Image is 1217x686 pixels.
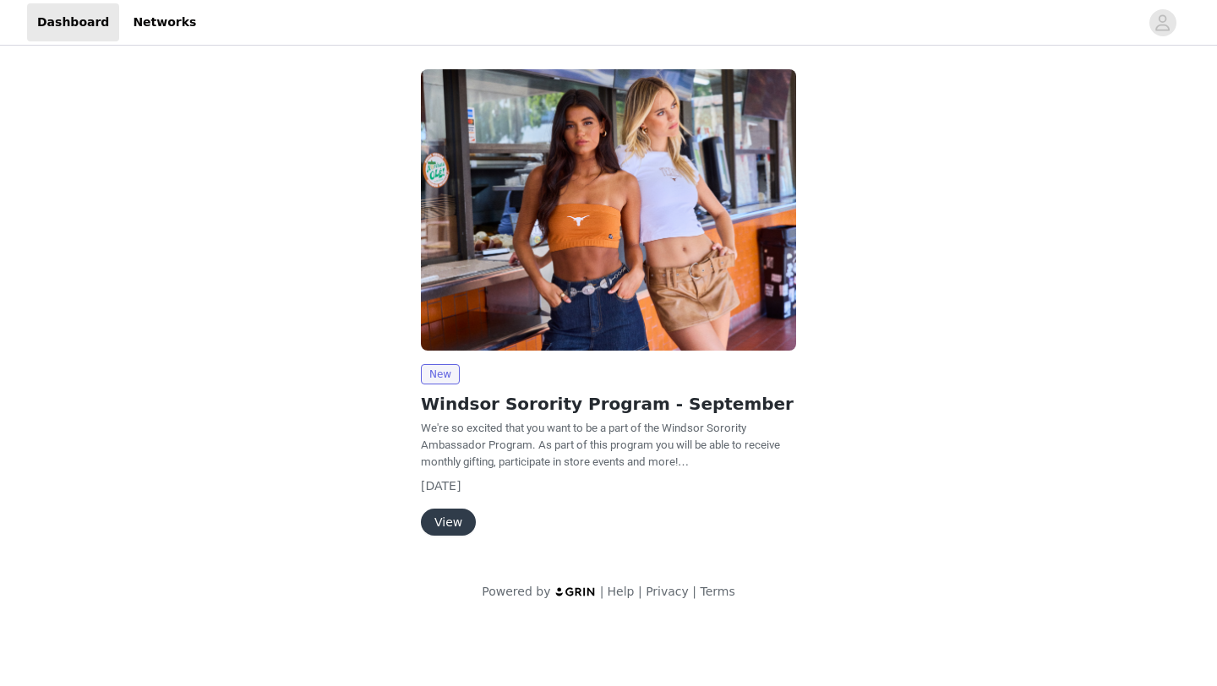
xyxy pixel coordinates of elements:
[421,69,796,351] img: Windsor
[421,422,780,468] span: We're so excited that you want to be a part of the Windsor Sorority Ambassador Program. As part o...
[482,585,550,598] span: Powered by
[27,3,119,41] a: Dashboard
[638,585,642,598] span: |
[421,509,476,536] button: View
[421,391,796,416] h2: Windsor Sorority Program - September
[646,585,689,598] a: Privacy
[554,586,597,597] img: logo
[123,3,206,41] a: Networks
[1154,9,1171,36] div: avatar
[608,585,635,598] a: Help
[421,364,460,384] span: New
[421,516,476,529] a: View
[421,479,461,493] span: [DATE]
[600,585,604,598] span: |
[692,585,696,598] span: |
[700,585,734,598] a: Terms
